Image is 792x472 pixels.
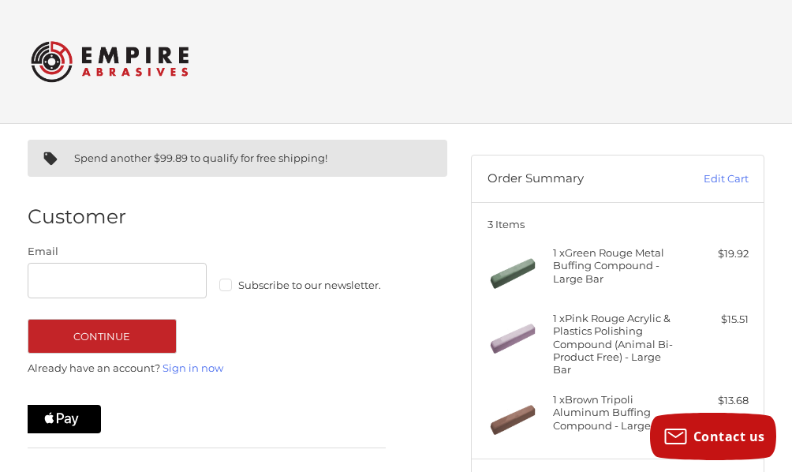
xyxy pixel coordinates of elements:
button: Continue [28,319,177,354]
h4: 1 x Brown Tripoli Aluminum Buffing Compound - Large Bar [553,393,680,432]
label: Email [28,244,207,260]
h4: 1 x Green Rouge Metal Buffing Compound - Large Bar [553,246,680,285]
div: $19.92 [683,246,749,262]
div: $13.68 [683,393,749,409]
h4: 1 x Pink Rouge Acrylic & Plastics Polishing Compound (Animal Bi-Product Free) - Large Bar [553,312,680,376]
h2: Customer [28,204,126,229]
span: Subscribe to our newsletter. [238,279,381,291]
span: Spend another $99.89 to qualify for free shipping! [74,152,327,164]
span: Contact us [693,428,765,445]
img: Empire Abrasives [31,31,189,92]
a: Edit Cart [666,171,749,187]
div: $15.51 [683,312,749,328]
h3: Order Summary [488,171,666,187]
a: Sign in now [163,361,223,374]
button: Contact us [650,413,776,460]
h3: 3 Items [488,218,749,230]
p: Already have an account? [28,361,387,376]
